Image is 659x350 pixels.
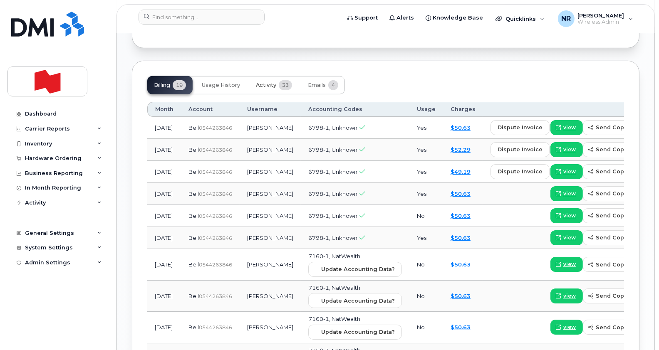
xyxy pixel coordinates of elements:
[147,281,181,312] td: [DATE]
[409,312,443,343] td: No
[199,324,232,330] span: 0544263846
[563,190,576,197] span: view
[188,124,199,131] span: Bell
[563,261,576,268] span: view
[550,320,583,335] a: view
[409,249,443,281] td: No
[240,227,301,249] td: [PERSON_NAME]
[563,292,576,300] span: view
[301,102,409,117] th: Accounting Codes
[596,292,627,300] span: send copy
[188,293,199,299] span: Bell
[321,328,395,336] span: Update Accounting Data?
[188,168,199,175] span: Bell
[583,230,634,245] button: send copy
[199,235,232,241] span: 0544263846
[308,190,357,197] span: 6798-1, Unknown
[409,205,443,227] td: No
[552,10,639,27] div: Nancy Robitaille
[308,293,402,308] button: Update Accounting Data?
[451,124,471,131] a: $50.63
[583,120,634,135] button: send copy
[583,257,634,272] button: send copy
[240,161,301,183] td: [PERSON_NAME]
[188,234,199,241] span: Bell
[409,183,443,205] td: Yes
[596,190,627,197] span: send copy
[563,146,576,153] span: view
[596,261,627,269] span: send copy
[550,257,583,272] a: view
[147,139,181,161] td: [DATE]
[451,293,471,299] a: $50.63
[308,253,360,259] span: 7160-1, NatWealth
[147,205,181,227] td: [DATE]
[409,281,443,312] td: No
[505,15,536,22] span: Quicklinks
[596,123,627,131] span: send copy
[188,261,199,268] span: Bell
[563,212,576,219] span: view
[308,284,360,291] span: 7160-1, NatWealth
[550,186,583,201] a: view
[596,323,627,331] span: send copy
[409,227,443,249] td: Yes
[443,102,483,117] th: Charges
[451,261,471,268] a: $50.63
[409,117,443,139] td: Yes
[199,261,232,268] span: 0544263846
[308,315,360,322] span: 7160-1, NatWealth
[354,14,378,22] span: Support
[451,190,471,197] a: $50.63
[409,161,443,183] td: Yes
[451,324,471,330] a: $50.63
[308,168,357,175] span: 6798-1, Unknown
[308,325,402,340] button: Update Accounting Data?
[188,190,199,197] span: Bell
[240,281,301,312] td: [PERSON_NAME]
[578,12,624,19] span: [PERSON_NAME]
[188,212,199,219] span: Bell
[199,213,232,219] span: 0544263846
[147,102,181,117] th: Month
[199,293,232,299] span: 0544263846
[451,234,471,241] a: $50.63
[188,324,199,330] span: Bell
[451,212,471,219] a: $50.63
[321,265,395,273] span: Update Accounting Data?
[342,10,384,26] a: Support
[550,208,583,223] a: view
[409,102,443,117] th: Usage
[596,145,627,153] span: send copy
[256,82,276,89] span: Activity
[550,230,583,245] a: view
[583,288,634,303] button: send copy
[583,164,634,179] button: send copy
[147,117,181,139] td: [DATE]
[321,297,395,305] span: Update Accounting Data?
[308,146,357,153] span: 6798-1, Unknown
[596,212,627,219] span: send copy
[202,82,240,89] span: Usage History
[491,120,550,135] button: dispute invoice
[563,234,576,242] span: view
[240,249,301,281] td: [PERSON_NAME]
[199,169,232,175] span: 0544263846
[240,117,301,139] td: [PERSON_NAME]
[491,142,550,157] button: dispute invoice
[433,14,483,22] span: Knowledge Base
[578,19,624,25] span: Wireless Admin
[583,186,634,201] button: send copy
[498,123,543,131] span: dispute invoice
[583,320,634,335] button: send copy
[199,125,232,131] span: 0544263846
[308,82,326,89] span: Emails
[240,312,301,343] td: [PERSON_NAME]
[308,212,357,219] span: 6798-1, Unknown
[451,146,471,153] a: $52.29
[563,323,576,331] span: view
[409,139,443,161] td: Yes
[308,124,357,131] span: 6798-1, Unknown
[550,164,583,179] a: view
[240,183,301,205] td: [PERSON_NAME]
